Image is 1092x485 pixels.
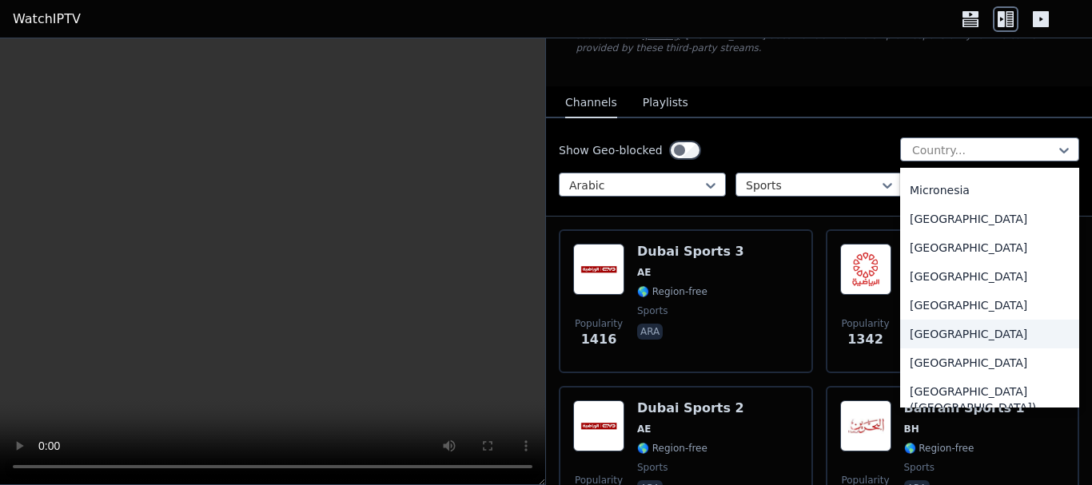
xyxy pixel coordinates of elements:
img: Dubai Sports 3 [573,244,624,295]
p: ara [637,324,663,340]
div: [GEOGRAPHIC_DATA] ([GEOGRAPHIC_DATA]) [900,377,1079,422]
img: Bahrain Sports 1 [840,400,891,451]
img: KTV Sport [840,244,891,295]
h6: Dubai Sports 3 [637,244,744,260]
h6: Bahrain Sports 1 [904,400,1025,416]
span: AE [637,266,651,279]
div: [GEOGRAPHIC_DATA] [900,233,1079,262]
div: [GEOGRAPHIC_DATA] [900,291,1079,320]
span: 🌎 Region-free [637,285,707,298]
span: Popularity [575,317,623,330]
span: sports [637,461,668,474]
span: sports [904,461,935,474]
span: 1342 [847,330,883,349]
div: [GEOGRAPHIC_DATA] [900,320,1079,348]
label: Show Geo-blocked [559,142,663,158]
a: WatchIPTV [13,10,81,29]
span: Popularity [841,317,889,330]
span: BH [904,423,919,435]
h6: Dubai Sports 2 [637,400,744,416]
div: [GEOGRAPHIC_DATA] [900,262,1079,291]
span: 1416 [581,330,617,349]
div: [GEOGRAPHIC_DATA] [900,348,1079,377]
img: Dubai Sports 2 [573,400,624,451]
div: [GEOGRAPHIC_DATA] [900,205,1079,233]
div: Micronesia [900,176,1079,205]
span: 🌎 Region-free [904,442,974,455]
button: Playlists [643,88,688,118]
span: 🌎 Region-free [637,442,707,455]
span: sports [637,304,668,317]
span: AE [637,423,651,435]
button: Channels [565,88,617,118]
